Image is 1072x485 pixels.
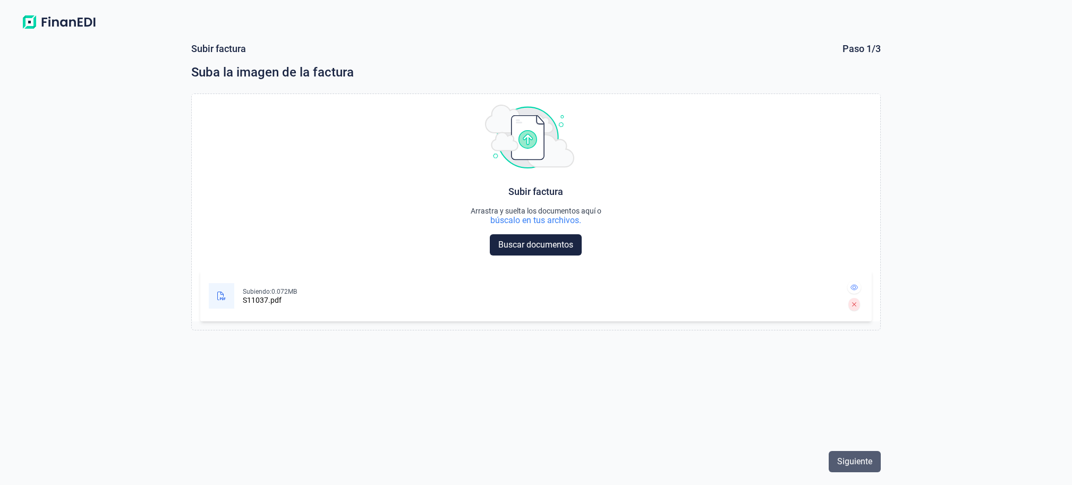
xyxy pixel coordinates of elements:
div: S11037.pdf [243,296,282,304]
div: Subir factura [508,185,563,198]
img: upload img [485,105,574,168]
button: Buscar documentos [490,234,582,256]
span: Buscar documentos [498,239,573,251]
button: Siguiente [829,451,881,472]
img: Logo de aplicación [17,13,101,32]
span: Siguiente [837,455,872,468]
div: búscalo en tus archivos. [471,215,601,226]
div: Subir factura [191,42,246,55]
div: Subiendo: 0.072MB [243,287,297,296]
div: Paso 1/3 [843,42,881,55]
div: Arrastra y suelta los documentos aquí o [471,207,601,215]
div: Suba la imagen de la factura [191,64,880,81]
div: búscalo en tus archivos. [490,215,581,226]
